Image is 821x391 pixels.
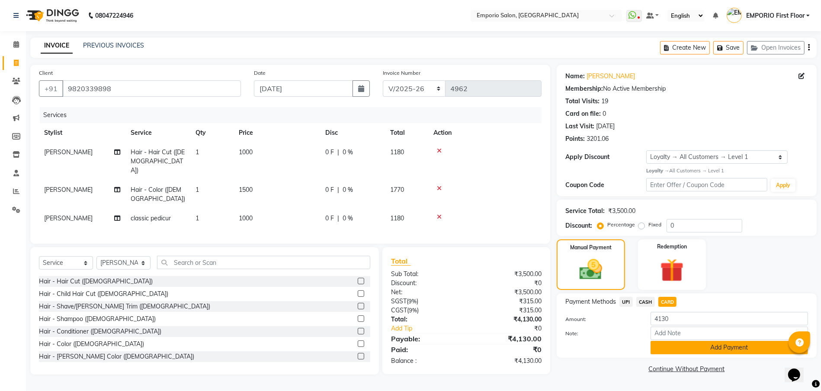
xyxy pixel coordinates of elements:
div: Discount: [565,221,592,230]
span: CARD [658,297,677,307]
div: Hair - Hair Cut ([DEMOGRAPHIC_DATA]) [39,277,153,286]
span: CGST [391,306,407,314]
span: 9% [408,298,417,305]
span: Total [391,257,411,266]
div: ₹3,500.00 [466,288,548,297]
div: ₹3,500.00 [466,270,548,279]
div: ₹0 [466,279,548,288]
label: Invoice Number [383,69,420,77]
th: Action [428,123,542,143]
div: ₹315.00 [466,297,548,306]
span: 1 [196,214,199,222]
img: logo [22,3,81,28]
iframe: chat widget [785,356,812,382]
div: Hair - Color ([DEMOGRAPHIC_DATA]) [39,340,144,349]
th: Price [234,123,320,143]
a: Continue Without Payment [558,365,815,374]
div: Services [40,107,548,123]
label: Amount: [559,315,644,323]
a: [PERSON_NAME] [587,72,635,81]
span: 0 F [325,185,334,194]
span: 0 % [343,148,353,157]
span: 0 % [343,214,353,223]
div: Paid: [385,344,466,355]
input: Search or Scan [157,256,370,269]
label: Client [39,69,53,77]
div: ₹4,130.00 [466,315,548,324]
div: Card on file: [565,109,601,118]
div: Payable: [385,334,466,344]
th: Qty [190,123,234,143]
input: Search by Name/Mobile/Email/Code [62,80,241,97]
div: ₹315.00 [466,306,548,315]
span: Hair - Color ([DEMOGRAPHIC_DATA]) [131,186,185,203]
label: Fixed [648,221,661,229]
span: | [337,148,339,157]
div: ₹4,130.00 [466,356,548,366]
span: | [337,214,339,223]
div: Hair - Shave/[PERSON_NAME] Trim ([DEMOGRAPHIC_DATA]) [39,302,210,311]
span: 1000 [239,214,253,222]
label: Date [254,69,266,77]
div: ₹3,500.00 [608,207,635,216]
span: 1500 [239,186,253,194]
div: 3201.06 [587,134,609,143]
span: EMPORIO First Floor [746,11,805,20]
div: 0 [603,109,606,118]
div: Sub Total: [385,270,466,279]
span: Hair - Hair Cut ([DEMOGRAPHIC_DATA]) [131,148,185,174]
span: [PERSON_NAME] [44,148,93,156]
div: Discount: [385,279,466,288]
div: ₹0 [466,344,548,355]
span: 0 F [325,148,334,157]
input: Enter Offer / Coupon Code [646,178,767,191]
div: No Active Membership [565,84,808,93]
div: ( ) [385,306,466,315]
div: ₹0 [480,324,548,333]
div: Hair - Conditioner ([DEMOGRAPHIC_DATA]) [39,327,161,336]
button: Create New [660,41,710,54]
span: 1 [196,148,199,156]
div: Service Total: [565,207,605,216]
div: Points: [565,134,585,143]
span: [PERSON_NAME] [44,214,93,222]
div: Hair - Child Hair Cut ([DEMOGRAPHIC_DATA]) [39,289,168,299]
input: Add Note [651,327,808,340]
button: Save [713,41,744,54]
div: Net: [385,288,466,297]
div: Coupon Code [565,181,646,190]
label: Redemption [657,243,687,251]
button: Add Payment [651,341,808,354]
button: Apply [771,179,795,192]
span: 1000 [239,148,253,156]
div: Apply Discount [565,153,646,162]
div: Last Visit: [565,122,594,131]
img: _gift.svg [653,256,691,285]
div: Membership: [565,84,603,93]
button: +91 [39,80,63,97]
th: Disc [320,123,385,143]
span: classic pedicur [131,214,171,222]
div: ₹4,130.00 [466,334,548,344]
img: EMPORIO First Floor [727,8,742,23]
a: Add Tip [385,324,480,333]
b: 08047224946 [95,3,133,28]
span: SGST [391,297,407,305]
div: All Customers → Level 1 [646,167,808,175]
label: Note: [559,330,644,337]
span: [PERSON_NAME] [44,186,93,194]
div: Balance : [385,356,466,366]
div: [DATE] [596,122,615,131]
span: 0 F [325,214,334,223]
div: Hair - Shampoo ([DEMOGRAPHIC_DATA]) [39,315,156,324]
strong: Loyalty → [646,168,669,174]
label: Percentage [607,221,635,229]
th: Service [125,123,190,143]
div: Name: [565,72,585,81]
input: Amount [651,312,808,325]
span: 1770 [390,186,404,194]
label: Manual Payment [570,244,612,251]
span: CASH [636,297,655,307]
span: 1180 [390,214,404,222]
span: 0 % [343,185,353,194]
